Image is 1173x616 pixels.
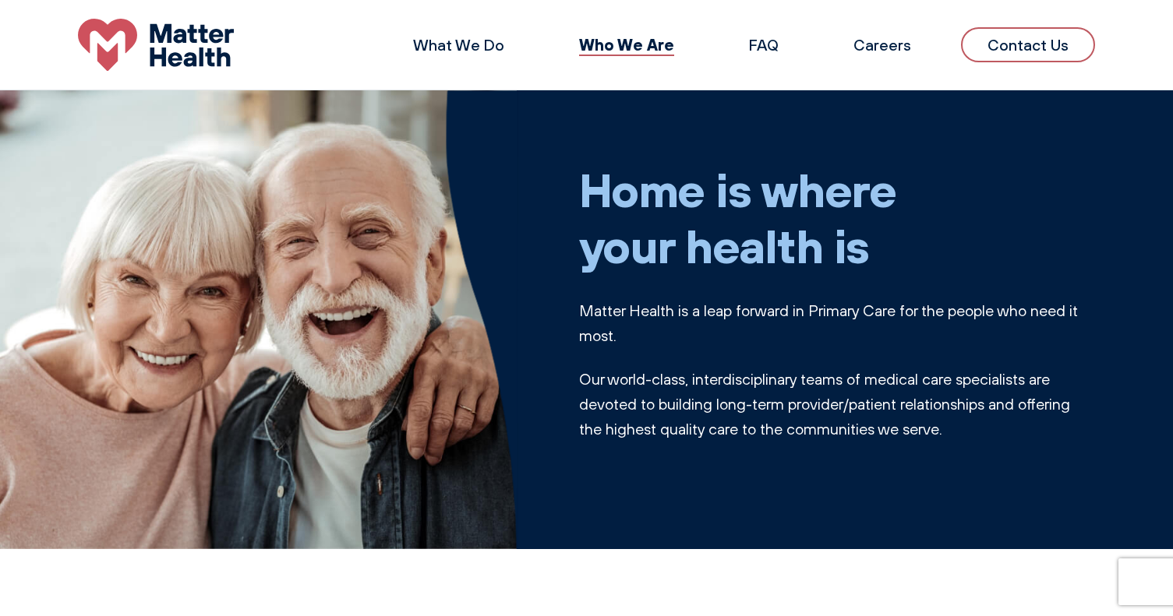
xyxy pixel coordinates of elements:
a: Careers [853,35,911,55]
a: FAQ [749,35,779,55]
a: Who We Are [579,34,674,55]
a: Contact Us [961,27,1095,62]
p: Matter Health is a leap forward in Primary Care for the people who need it most. [579,298,1096,348]
h1: Home is where your health is [579,161,1096,273]
p: Our world-class, interdisciplinary teams of medical care specialists are devoted to building long... [579,367,1096,442]
a: What We Do [413,35,504,55]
